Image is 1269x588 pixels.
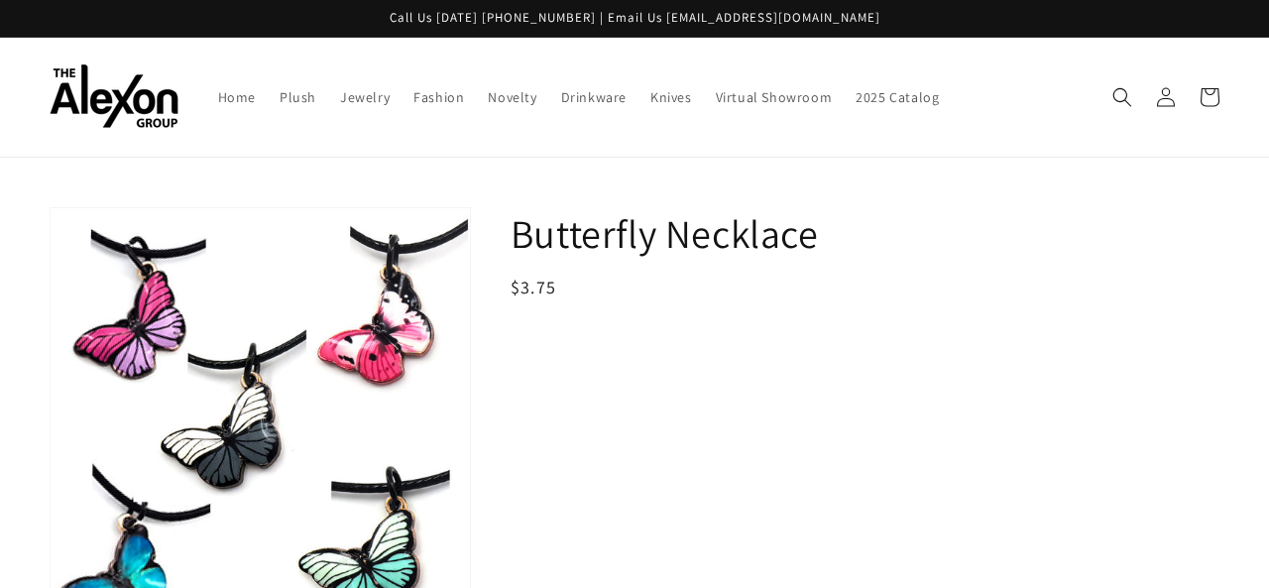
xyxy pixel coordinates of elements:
[638,76,704,118] a: Knives
[549,76,638,118] a: Drinkware
[206,76,268,118] a: Home
[280,88,316,106] span: Plush
[488,88,536,106] span: Novelty
[650,88,692,106] span: Knives
[476,76,548,118] a: Novelty
[716,88,833,106] span: Virtual Showroom
[856,88,939,106] span: 2025 Catalog
[704,76,845,118] a: Virtual Showroom
[268,76,328,118] a: Plush
[511,207,1219,259] h1: Butterfly Necklace
[328,76,402,118] a: Jewelry
[413,88,464,106] span: Fashion
[561,88,627,106] span: Drinkware
[1100,75,1144,119] summary: Search
[402,76,476,118] a: Fashion
[50,64,178,129] img: The Alexon Group
[511,276,557,298] span: $3.75
[340,88,390,106] span: Jewelry
[844,76,951,118] a: 2025 Catalog
[218,88,256,106] span: Home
